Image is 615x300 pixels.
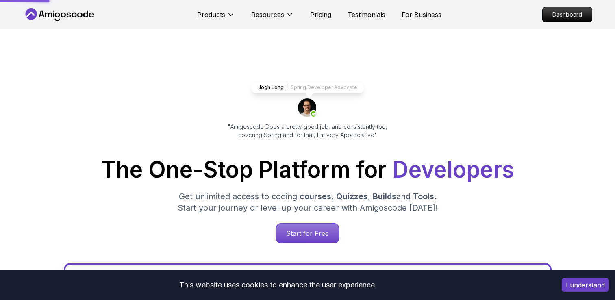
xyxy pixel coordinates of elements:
[310,10,331,20] a: Pricing
[392,156,514,183] span: Developers
[336,191,368,201] span: Quizzes
[197,10,225,20] p: Products
[373,191,396,201] span: Builds
[300,191,331,201] span: courses
[348,10,385,20] a: Testimonials
[413,191,434,201] span: Tools
[298,98,317,118] img: josh long
[542,7,592,22] a: Dashboard
[291,84,357,91] p: Spring Developer Advocate
[30,159,586,181] h1: The One-Stop Platform for
[197,10,235,26] button: Products
[251,10,284,20] p: Resources
[217,123,399,139] p: "Amigoscode Does a pretty good job, and consistently too, covering Spring and for that, I'm very ...
[276,223,339,243] a: Start for Free
[402,10,441,20] a: For Business
[276,224,339,243] p: Start for Free
[6,276,550,294] div: This website uses cookies to enhance the user experience.
[171,191,444,213] p: Get unlimited access to coding , , and . Start your journey or level up your career with Amigosco...
[562,278,609,292] button: Accept cookies
[251,10,294,26] button: Resources
[543,7,592,22] p: Dashboard
[258,84,284,91] p: Jogh Long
